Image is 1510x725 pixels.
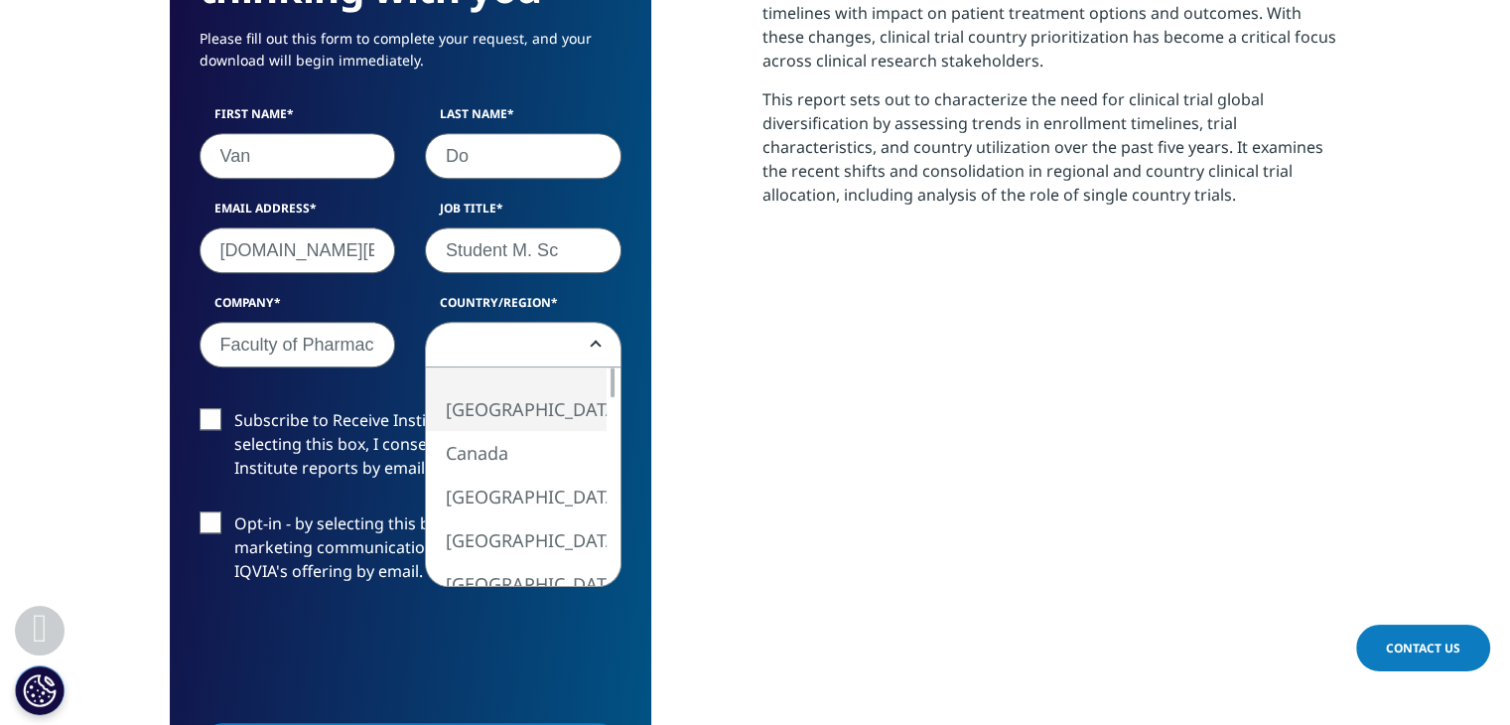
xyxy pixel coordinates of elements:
label: Subscribe to Receive Institute Reports - by selecting this box, I consent to receiving IQVIA Inst... [200,408,621,491]
li: [GEOGRAPHIC_DATA] [426,518,607,562]
a: Contact Us [1356,625,1490,671]
iframe: reCAPTCHA [200,615,501,692]
li: [GEOGRAPHIC_DATA] [426,475,607,518]
li: [GEOGRAPHIC_DATA] [426,387,607,431]
p: This report sets out to characterize the need for clinical trial global diversification by assess... [762,87,1341,221]
button: Cookies Settings [15,665,65,715]
label: Opt-in - by selecting this box, I consent to receiving marketing communications and information a... [200,511,621,594]
p: Please fill out this form to complete your request, and your download will begin immediately. [200,28,621,86]
label: Job Title [425,200,621,227]
span: Contact Us [1386,640,1460,656]
label: First Name [200,105,396,133]
li: [GEOGRAPHIC_DATA] [426,562,607,606]
li: Canada [426,431,607,475]
label: Country/Region [425,294,621,322]
label: Email Address [200,200,396,227]
label: Company [200,294,396,322]
label: Last Name [425,105,621,133]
